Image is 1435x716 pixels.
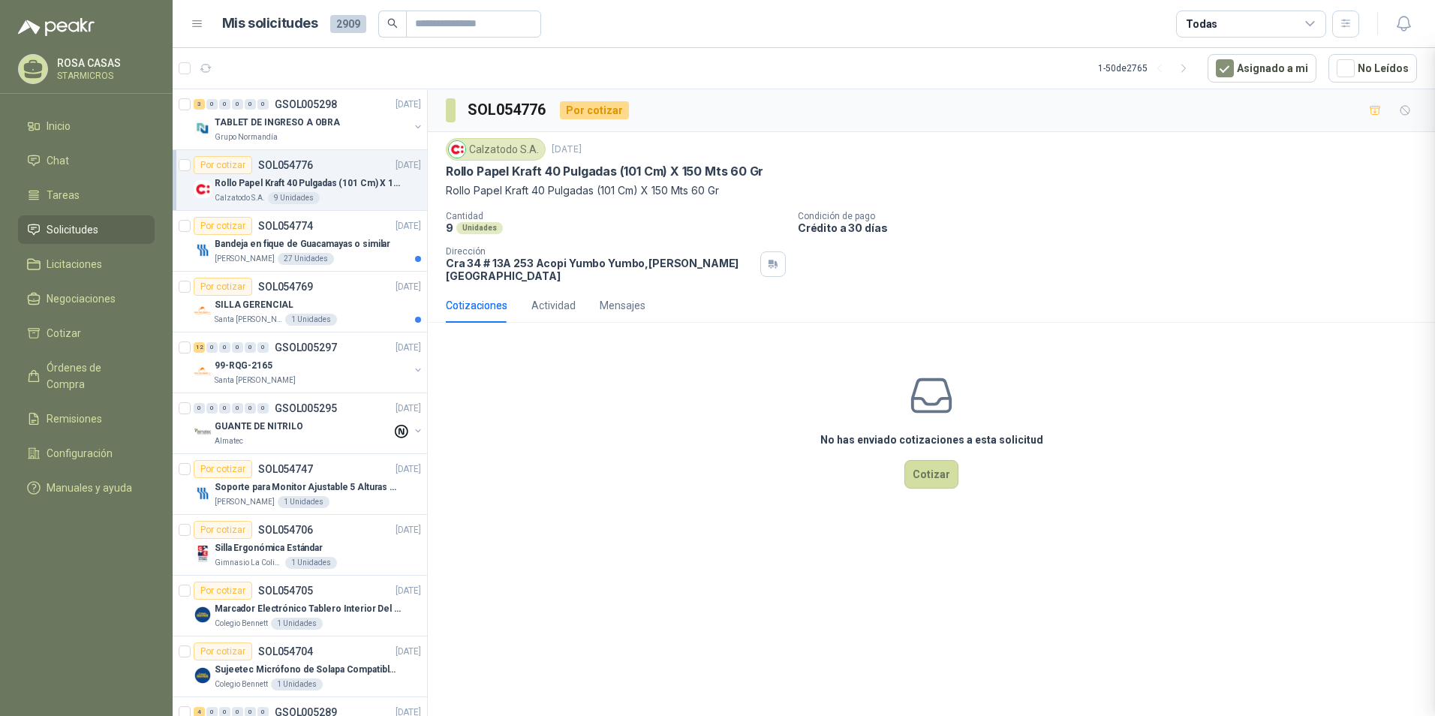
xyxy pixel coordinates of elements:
a: Tareas [18,181,155,209]
span: 2909 [330,15,366,33]
h1: Mis solicitudes [222,13,318,35]
a: Inicio [18,112,155,140]
img: Logo peakr [18,18,95,36]
a: Solicitudes [18,215,155,244]
span: Órdenes de Compra [47,360,140,393]
a: Configuración [18,439,155,468]
span: Manuales y ayuda [47,480,132,496]
div: Todas [1186,16,1217,32]
a: Manuales y ayuda [18,474,155,502]
a: Cotizar [18,319,155,347]
span: Negociaciones [47,290,116,307]
span: Chat [47,152,69,169]
span: Remisiones [47,411,102,427]
span: Tareas [47,187,80,203]
a: Chat [18,146,155,175]
p: STARMICROS [57,71,151,80]
p: ROSA CASAS [57,58,151,68]
a: Órdenes de Compra [18,353,155,399]
a: Negociaciones [18,284,155,313]
span: Inicio [47,118,71,134]
a: Licitaciones [18,250,155,278]
a: Remisiones [18,405,155,433]
span: Solicitudes [47,221,98,238]
span: Cotizar [47,325,81,341]
span: Licitaciones [47,256,102,272]
span: search [387,18,398,29]
span: Configuración [47,445,113,462]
